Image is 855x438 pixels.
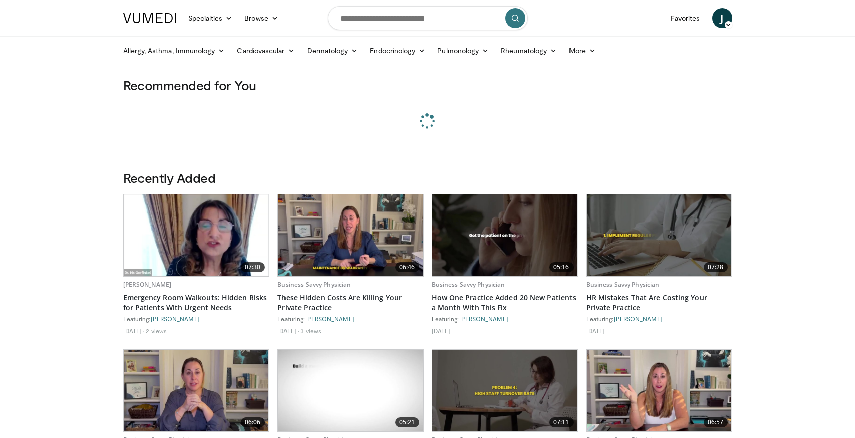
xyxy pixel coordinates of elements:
a: [PERSON_NAME] [151,315,200,322]
a: Business Savvy Physician [432,280,505,289]
span: 06:06 [241,417,265,427]
img: 39a0716f-d85d-4756-8f7c-cb914a25e80b.620x360_q85_upscale.jpg [432,350,578,431]
li: [DATE] [277,327,299,335]
img: 1de15646-4fd7-4918-bc41-5b3e99d341ba.620x360_q85_upscale.jpg [124,350,269,431]
a: Rheumatology [495,41,563,61]
a: Pulmonology [431,41,495,61]
img: 02744f5a-ecb0-4310-8e39-dfcbe2f26fed.620x360_q85_upscale.jpg [278,350,423,431]
li: 3 views [300,327,321,335]
a: [PERSON_NAME] [123,280,172,289]
span: 06:46 [395,262,419,272]
a: More [563,41,602,61]
a: [PERSON_NAME] [459,315,508,322]
li: [DATE] [432,327,451,335]
a: Business Savvy Physician [586,280,660,289]
li: 2 views [146,327,167,335]
a: Specialties [182,8,239,28]
img: 91028a78-7887-4b73-aa20-d4fc93d7df92.620x360_q85_upscale.jpg [432,194,578,276]
a: 07:30 [124,194,269,276]
div: Featuring: [586,315,732,323]
a: Dermatology [301,41,364,61]
a: These Hidden Costs Are Killing Your Private Practice [277,293,424,313]
span: 07:30 [241,262,265,272]
li: [DATE] [123,327,145,335]
a: How One Practice Added 20 New Patients a Month With This Fix [432,293,578,313]
div: Featuring: [123,315,269,323]
a: 06:57 [587,350,732,431]
img: 6eebfcb0-99f2-45de-b1bd-53b064d0dab0.620x360_q85_upscale.jpg [587,350,732,431]
input: Search topics, interventions [328,6,528,30]
a: Emergency Room Walkouts: Hidden Risks for Patients With Urgent Needs [123,293,269,313]
a: Business Savvy Physician [277,280,351,289]
a: 06:06 [124,350,269,431]
span: 05:21 [395,417,419,427]
li: [DATE] [586,327,605,335]
img: VuMedi Logo [123,13,176,23]
a: Allergy, Asthma, Immunology [117,41,231,61]
h3: Recently Added [123,170,732,186]
a: Endocrinology [364,41,431,61]
img: da0e661b-3178-4e6d-891c-fa74c539f1a2.620x360_q85_upscale.jpg [587,194,732,276]
a: 07:28 [587,194,732,276]
div: Featuring: [277,315,424,323]
a: HR Mistakes That Are Costing Your Private Practice [586,293,732,313]
a: [PERSON_NAME] [305,315,354,322]
a: [PERSON_NAME] [614,315,663,322]
a: Browse [238,8,284,28]
a: 05:21 [278,350,423,431]
span: 07:28 [704,262,728,272]
a: Favorites [665,8,706,28]
span: 06:57 [704,417,728,427]
span: 07:11 [549,417,574,427]
a: 06:46 [278,194,423,276]
a: 07:11 [432,350,578,431]
a: J [712,8,732,28]
a: Cardiovascular [231,41,301,61]
img: 5868add3-d917-4a99-95fc-689fa2374450.620x360_q85_upscale.jpg [278,194,423,276]
a: 05:16 [432,194,578,276]
div: Featuring: [432,315,578,323]
img: d1d3d44d-0dab-4c2d-80d0-d81517b40b1b.620x360_q85_upscale.jpg [124,194,269,276]
h3: Recommended for You [123,77,732,93]
span: 05:16 [549,262,574,272]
